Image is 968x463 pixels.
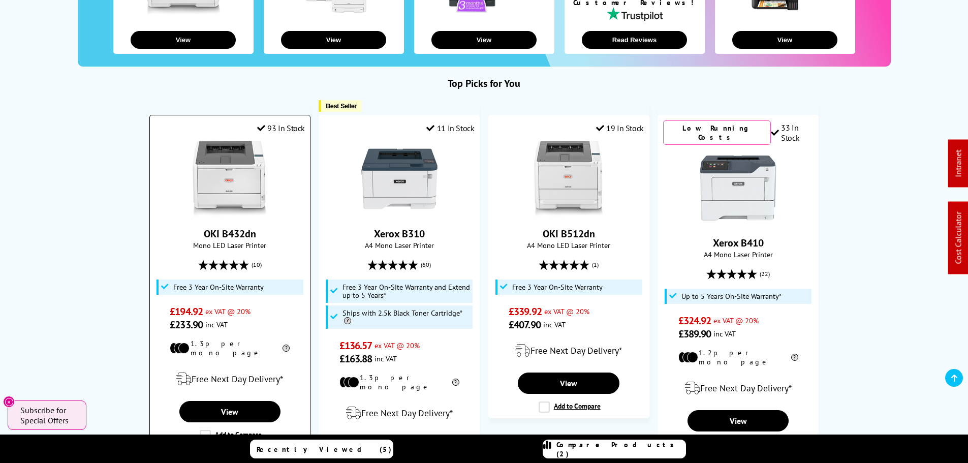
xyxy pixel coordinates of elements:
[170,305,203,318] span: £194.92
[374,227,425,240] a: Xerox B310
[205,306,251,316] span: ex VAT @ 20%
[518,373,619,394] a: View
[205,320,228,329] span: inc VAT
[20,405,76,425] span: Subscribe for Special Offers
[543,440,686,458] a: Compare Products (2)
[760,264,770,284] span: (22)
[339,339,372,352] span: £136.57
[342,309,470,325] span: Ships with 2.5k Black Toner Cartridge*
[509,305,542,318] span: £339.92
[700,218,776,228] a: Xerox B410
[713,236,764,250] a: Xerox B410
[200,430,262,441] label: Add to Compare
[556,440,685,458] span: Compare Products (2)
[192,209,268,219] a: OKI B432dn
[543,320,566,329] span: inc VAT
[339,373,459,391] li: 1.3p per mono page
[530,209,607,219] a: OKI B512dn
[530,141,607,217] img: OKI B512dn
[155,240,305,250] span: Mono LED Laser Printer
[250,440,393,458] a: Recently Viewed (5)
[953,150,963,177] a: Intranet
[681,292,782,300] span: Up to 5 Years On-Site Warranty*
[252,255,262,274] span: (10)
[131,31,236,49] button: View
[257,445,392,454] span: Recently Viewed (5)
[281,31,386,49] button: View
[539,402,601,413] label: Add to Compare
[361,141,438,217] img: Xerox B310
[596,123,644,133] div: 19 In Stock
[374,354,397,363] span: inc VAT
[543,227,595,240] a: OKI B512dn
[170,318,203,331] span: £233.90
[426,123,474,133] div: 11 In Stock
[155,365,305,393] div: modal_delivery
[324,399,474,427] div: modal_delivery
[326,102,357,110] span: Best Seller
[374,341,420,350] span: ex VAT @ 20%
[342,283,470,299] span: Free 3 Year On-Site Warranty and Extend up to 5 Years*
[361,209,438,219] a: Xerox B310
[663,120,771,145] div: Low Running Costs
[700,150,776,226] img: Xerox B410
[3,396,15,408] button: Close
[771,122,814,143] div: 33 In Stock
[953,212,963,264] a: Cost Calculator
[421,255,431,274] span: (60)
[509,318,541,331] span: £407.90
[192,141,268,217] img: OKI B432dn
[257,123,305,133] div: 93 In Stock
[663,250,813,259] span: A4 Mono Laser Printer
[582,31,687,49] button: Read Reviews
[204,227,256,240] a: OKI B432dn
[179,401,281,422] a: View
[494,336,644,365] div: modal_delivery
[713,329,736,338] span: inc VAT
[663,374,813,403] div: modal_delivery
[678,314,711,327] span: £324.92
[431,31,537,49] button: View
[592,255,599,274] span: (1)
[713,316,759,325] span: ex VAT @ 20%
[170,339,290,357] li: 1.3p per mono page
[339,352,372,365] span: £163.88
[678,348,798,366] li: 1.2p per mono page
[319,100,362,112] button: Best Seller
[732,31,837,49] button: View
[678,327,711,341] span: £389.90
[324,240,474,250] span: A4 Mono Laser Printer
[544,306,589,316] span: ex VAT @ 20%
[494,240,644,250] span: A4 Mono LED Laser Printer
[173,283,264,291] span: Free 3 Year On-Site Warranty
[512,283,603,291] span: Free 3 Year On-Site Warranty
[688,410,789,431] a: View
